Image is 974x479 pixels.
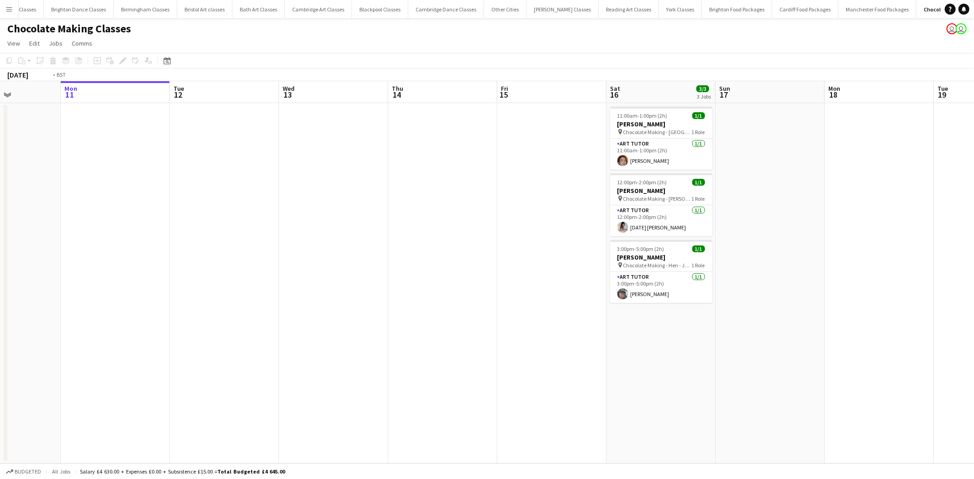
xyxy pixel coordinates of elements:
[49,39,63,47] span: Jobs
[285,0,352,18] button: Cambridge Art Classes
[623,262,692,269] span: Chocolate Making - Hen - Junction [GEOGRAPHIC_DATA]
[4,37,24,49] a: View
[610,205,712,236] app-card-role: Art Tutor1/112:00pm-2:00pm (2h)[DATE] [PERSON_NAME]
[610,120,712,128] h3: [PERSON_NAME]
[15,469,41,475] span: Budgeted
[609,89,620,100] span: 16
[7,70,28,79] div: [DATE]
[68,37,96,49] a: Comms
[659,0,702,18] button: York Classes
[352,0,408,18] button: Blackpool Classes
[50,468,72,475] span: All jobs
[114,0,177,18] button: Birmingham Classes
[5,467,42,477] button: Budgeted
[610,84,620,93] span: Sat
[63,89,77,100] span: 11
[692,129,705,135] span: 1 Role
[692,195,705,202] span: 1 Role
[283,84,295,93] span: Wed
[718,89,730,100] span: 17
[936,89,948,100] span: 19
[772,0,838,18] button: Cardiff Food Packages
[610,107,712,170] app-job-card: 11:00am-1:00pm (2h)1/1[PERSON_NAME] Chocolate Making - [GEOGRAPHIC_DATA]1 RoleArt Tutor1/111:00am...
[501,84,508,93] span: Fri
[172,89,184,100] span: 12
[610,272,712,303] app-card-role: Art Tutor1/13:00pm-5:00pm (2h)[PERSON_NAME]
[719,84,730,93] span: Sun
[45,37,66,49] a: Jobs
[838,0,916,18] button: Manchester Food Packages
[392,84,403,93] span: Thu
[617,245,664,252] span: 3:00pm-5:00pm (2h)
[174,84,184,93] span: Tue
[617,112,668,119] span: 11:00am-1:00pm (2h)
[610,187,712,195] h3: [PERSON_NAME]
[64,84,77,93] span: Mon
[617,179,667,186] span: 12:00pm-2:00pm (2h)
[828,84,840,93] span: Mon
[26,37,43,49] a: Edit
[610,139,712,170] app-card-role: Art Tutor1/111:00am-1:00pm (2h)[PERSON_NAME]
[29,39,40,47] span: Edit
[610,173,712,236] app-job-card: 12:00pm-2:00pm (2h)1/1[PERSON_NAME] Chocolate Making - [PERSON_NAME]1 RoleArt Tutor1/112:00pm-2:0...
[177,0,232,18] button: Bristol Art classes
[526,0,599,18] button: [PERSON_NAME] Classes
[390,89,403,100] span: 14
[232,0,285,18] button: Bath Art Classes
[610,240,712,303] app-job-card: 3:00pm-5:00pm (2h)1/1[PERSON_NAME] Chocolate Making - Hen - Junction [GEOGRAPHIC_DATA]1 RoleArt T...
[702,0,772,18] button: Brighton Food Packages
[692,179,705,186] span: 1/1
[217,468,285,475] span: Total Budgeted £4 645.00
[623,195,692,202] span: Chocolate Making - [PERSON_NAME]
[692,262,705,269] span: 1 Role
[408,0,484,18] button: Cambridge Dance Classes
[610,253,712,261] h3: [PERSON_NAME]
[692,245,705,252] span: 1/1
[484,0,526,18] button: Other Cities
[956,23,967,34] app-user-avatar: VOSH Limited
[72,39,92,47] span: Comms
[827,89,840,100] span: 18
[623,129,692,135] span: Chocolate Making - [GEOGRAPHIC_DATA]
[7,22,131,36] h1: Chocolate Making Classes
[44,0,114,18] button: Brighton Dance Classes
[937,84,948,93] span: Tue
[696,85,709,92] span: 3/3
[7,39,20,47] span: View
[281,89,295,100] span: 13
[80,468,285,475] div: Salary £4 630.00 + Expenses £0.00 + Subsistence £15.00 =
[57,71,66,78] div: BST
[697,93,711,100] div: 3 Jobs
[500,89,508,100] span: 15
[692,112,705,119] span: 1/1
[947,23,958,34] app-user-avatar: VOSH Limited
[599,0,659,18] button: Reading Art Classes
